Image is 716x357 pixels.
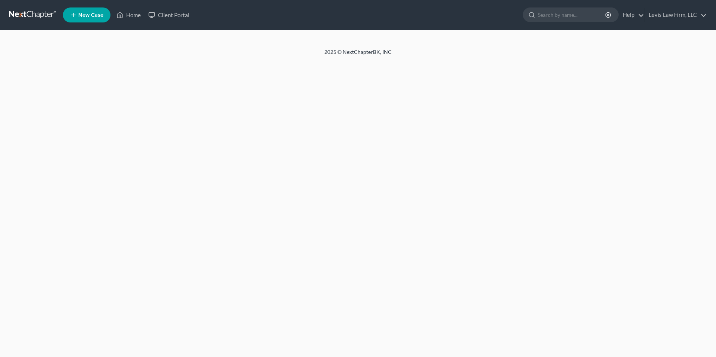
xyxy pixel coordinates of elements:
[645,8,707,22] a: Levis Law Firm, LLC
[78,12,103,18] span: New Case
[113,8,145,22] a: Home
[538,8,606,22] input: Search by name...
[145,8,193,22] a: Client Portal
[619,8,644,22] a: Help
[145,48,571,62] div: 2025 © NextChapterBK, INC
